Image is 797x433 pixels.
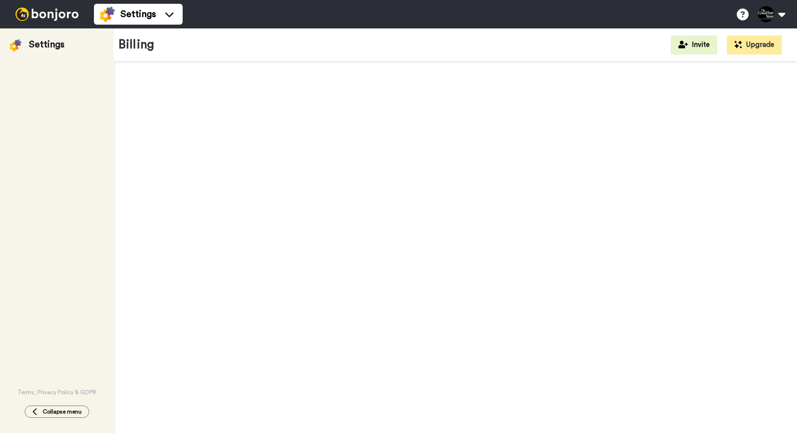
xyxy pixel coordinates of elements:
button: Invite [671,36,717,54]
span: Collapse menu [43,408,82,415]
button: Collapse menu [25,406,89,418]
img: settings-colored.svg [9,39,21,51]
span: Settings [120,8,156,21]
img: bj-logo-header-white.svg [11,8,83,21]
div: Settings [29,38,65,51]
button: Upgrade [727,36,782,54]
h1: Billing [119,38,154,52]
img: settings-colored.svg [100,7,115,22]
